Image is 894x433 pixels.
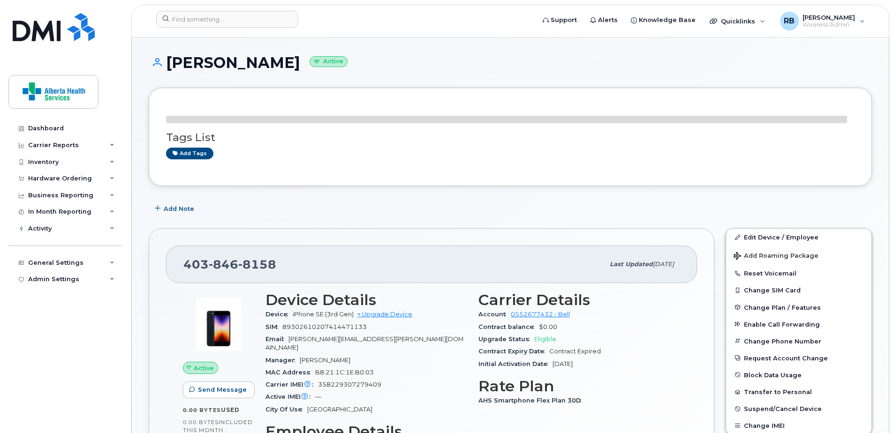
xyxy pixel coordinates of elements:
span: 0.00 Bytes [183,407,221,413]
span: SIM [265,323,282,330]
a: Edit Device / Employee [726,229,871,246]
span: 0.00 Bytes [183,419,219,426]
span: [PERSON_NAME][EMAIL_ADDRESS][PERSON_NAME][DOMAIN_NAME] [265,336,463,351]
span: $0.00 [539,323,557,330]
span: AHS Smartphone Flex Plan 30D [478,397,586,404]
span: Active IMEI [265,393,315,400]
span: Initial Activation Date [478,360,553,367]
span: Upgrade Status [478,336,534,343]
span: used [221,406,240,413]
small: Active [310,56,348,67]
span: Eligible [534,336,556,343]
span: MAC Address [265,369,315,376]
span: [DATE] [553,360,573,367]
span: 89302610207414471133 [282,323,367,330]
span: 8158 [238,257,276,271]
a: 0552677432 - Bell [511,311,570,318]
span: Suspend/Cancel Device [744,405,822,412]
h3: Rate Plan [478,378,680,395]
button: Reset Voicemail [726,265,871,282]
button: Change Phone Number [726,333,871,350]
img: image20231002-3703462-1angbar.jpeg [190,296,247,352]
button: Request Account Change [726,350,871,366]
button: Add Roaming Package [726,246,871,265]
button: Change Plan / Features [726,299,871,316]
span: [DATE] [653,261,674,268]
span: Email [265,336,288,343]
span: Account [478,311,511,318]
h3: Carrier Details [478,291,680,308]
span: 846 [209,257,238,271]
button: Transfer to Personal [726,383,871,400]
span: — [315,393,321,400]
button: Block Data Usage [726,366,871,383]
span: Active [194,364,214,373]
span: Add Note [164,204,194,213]
h3: Device Details [265,291,467,308]
span: Contract balance [478,323,539,330]
span: Device [265,311,293,318]
a: + Upgrade Device [357,311,412,318]
span: City Of Use [265,406,307,413]
button: Suspend/Cancel Device [726,400,871,417]
span: 403 [183,257,276,271]
span: Contract Expiry Date [478,348,549,355]
span: [PERSON_NAME] [300,357,350,364]
span: 358229307279409 [318,381,381,388]
button: Enable Call Forwarding [726,316,871,333]
span: Send Message [198,385,247,394]
h1: [PERSON_NAME] [149,54,872,71]
span: Add Roaming Package [734,252,818,261]
span: [GEOGRAPHIC_DATA] [307,406,372,413]
span: Manager [265,357,300,364]
h3: Tags List [166,132,855,143]
span: Carrier IMEI [265,381,318,388]
span: Contract Expired [549,348,601,355]
span: Change Plan / Features [744,304,821,311]
button: Add Note [149,200,202,217]
span: Enable Call Forwarding [744,321,820,328]
span: iPhone SE (3rd Gen) [293,311,354,318]
a: Add tags [166,148,213,159]
button: Change SIM Card [726,282,871,299]
span: B8:21:1C:1E:B0:03 [315,369,374,376]
span: Last updated [610,261,653,268]
button: Send Message [183,381,255,398]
